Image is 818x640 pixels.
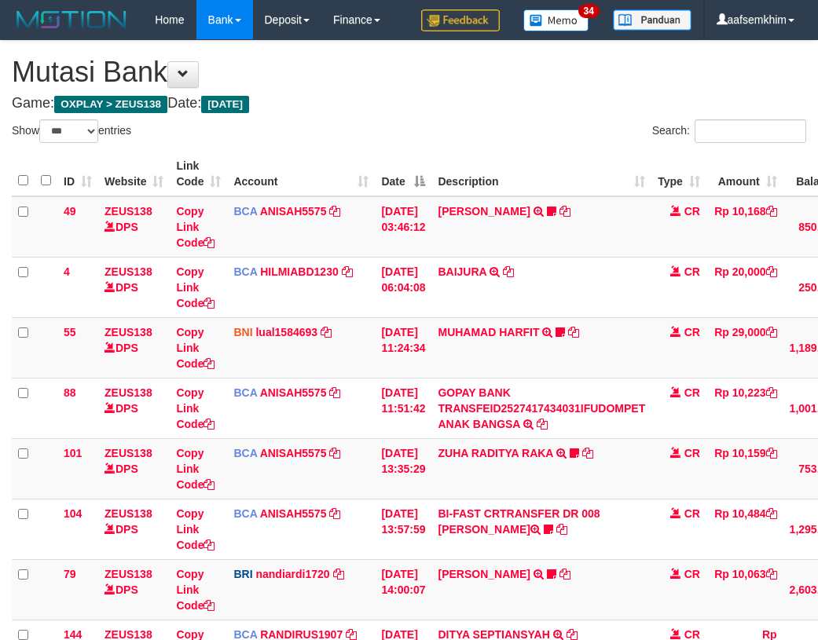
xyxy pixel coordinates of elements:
[105,447,152,459] a: ZEUS138
[375,378,431,438] td: [DATE] 11:51:42
[556,523,567,536] a: Copy BI-FAST CRTRANSFER DR 008 BAYU DARMAWAN to clipboard
[98,257,170,317] td: DPS
[706,317,783,378] td: Rp 29,000
[233,568,252,580] span: BRI
[64,265,70,278] span: 4
[233,507,257,520] span: BCA
[98,559,170,620] td: DPS
[233,447,257,459] span: BCA
[98,499,170,559] td: DPS
[766,205,777,218] a: Copy Rp 10,168 to clipboard
[342,265,353,278] a: Copy HILMIABD1230 to clipboard
[255,326,317,338] a: lual1584693
[375,438,431,499] td: [DATE] 13:35:29
[255,568,329,580] a: nandiardi1720
[105,568,152,580] a: ZEUS138
[105,386,152,399] a: ZEUS138
[333,568,344,580] a: Copy nandiardi1720 to clipboard
[233,205,257,218] span: BCA
[706,559,783,620] td: Rp 10,063
[260,447,327,459] a: ANISAH5575
[176,386,215,430] a: Copy Link Code
[375,317,431,378] td: [DATE] 11:24:34
[64,447,82,459] span: 101
[431,152,651,196] th: Description: activate to sort column ascending
[438,265,486,278] a: BAIJURA
[329,447,340,459] a: Copy ANISAH5575 to clipboard
[57,152,98,196] th: ID: activate to sort column ascending
[105,205,152,218] a: ZEUS138
[260,265,339,278] a: HILMIABD1230
[766,386,777,399] a: Copy Rp 10,223 to clipboard
[260,386,327,399] a: ANISAH5575
[98,152,170,196] th: Website: activate to sort column ascending
[766,326,777,338] a: Copy Rp 29,000 to clipboard
[523,9,589,31] img: Button%20Memo.svg
[329,507,340,520] a: Copy ANISAH5575 to clipboard
[706,196,783,258] td: Rp 10,168
[176,265,215,309] a: Copy Link Code
[766,265,777,278] a: Copy Rp 20,000 to clipboard
[105,507,152,520] a: ZEUS138
[176,507,215,551] a: Copy Link Code
[12,57,806,88] h1: Mutasi Bank
[64,326,76,338] span: 55
[684,205,700,218] span: CR
[559,568,570,580] a: Copy DANA ABIYANROFIFS to clipboard
[12,119,131,143] label: Show entries
[652,119,806,143] label: Search:
[98,196,170,258] td: DPS
[766,568,777,580] a: Copy Rp 10,063 to clipboard
[438,386,645,430] a: GOPAY BANK TRANSFEID2527417434031IFUDOMPET ANAK BANGSA
[438,326,539,338] a: MUHAMAD HARFIT
[684,507,700,520] span: CR
[438,447,552,459] a: ZUHA RADITYA RAKA
[12,8,131,31] img: MOTION_logo.png
[766,507,777,520] a: Copy Rp 10,484 to clipboard
[12,96,806,112] h4: Game: Date:
[260,205,327,218] a: ANISAH5575
[578,4,600,18] span: 34
[537,418,548,430] a: Copy GOPAY BANK TRANSFEID2527417434031IFUDOMPET ANAK BANGSA to clipboard
[766,447,777,459] a: Copy Rp 10,159 to clipboard
[39,119,98,143] select: Showentries
[706,499,783,559] td: Rp 10,484
[684,568,700,580] span: CR
[684,386,700,399] span: CR
[98,438,170,499] td: DPS
[201,96,249,113] span: [DATE]
[695,119,806,143] input: Search:
[375,257,431,317] td: [DATE] 06:04:08
[651,152,706,196] th: Type: activate to sort column ascending
[98,317,170,378] td: DPS
[684,265,700,278] span: CR
[431,499,651,559] td: BI-FAST CRTRANSFER DR 008 [PERSON_NAME]
[438,205,530,218] a: [PERSON_NAME]
[105,265,152,278] a: ZEUS138
[684,447,700,459] span: CR
[321,326,332,338] a: Copy lual1584693 to clipboard
[260,507,327,520] a: ANISAH5575
[684,326,700,338] span: CR
[559,205,570,218] a: Copy INA PAUJANAH to clipboard
[375,559,431,620] td: [DATE] 14:00:07
[582,447,593,459] a: Copy ZUHA RADITYA RAKA to clipboard
[421,9,500,31] img: Feedback.jpg
[233,326,252,338] span: BNI
[176,447,215,491] a: Copy Link Code
[64,386,76,399] span: 88
[706,378,783,438] td: Rp 10,223
[329,386,340,399] a: Copy ANISAH5575 to clipboard
[375,499,431,559] td: [DATE] 13:57:59
[176,326,215,370] a: Copy Link Code
[706,152,783,196] th: Amount: activate to sort column ascending
[613,9,691,31] img: panduan.png
[503,265,514,278] a: Copy BAIJURA to clipboard
[706,438,783,499] td: Rp 10,159
[170,152,227,196] th: Link Code: activate to sort column ascending
[568,326,579,338] a: Copy MUHAMAD HARFIT to clipboard
[706,257,783,317] td: Rp 20,000
[375,152,431,196] th: Date: activate to sort column descending
[233,265,257,278] span: BCA
[64,568,76,580] span: 79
